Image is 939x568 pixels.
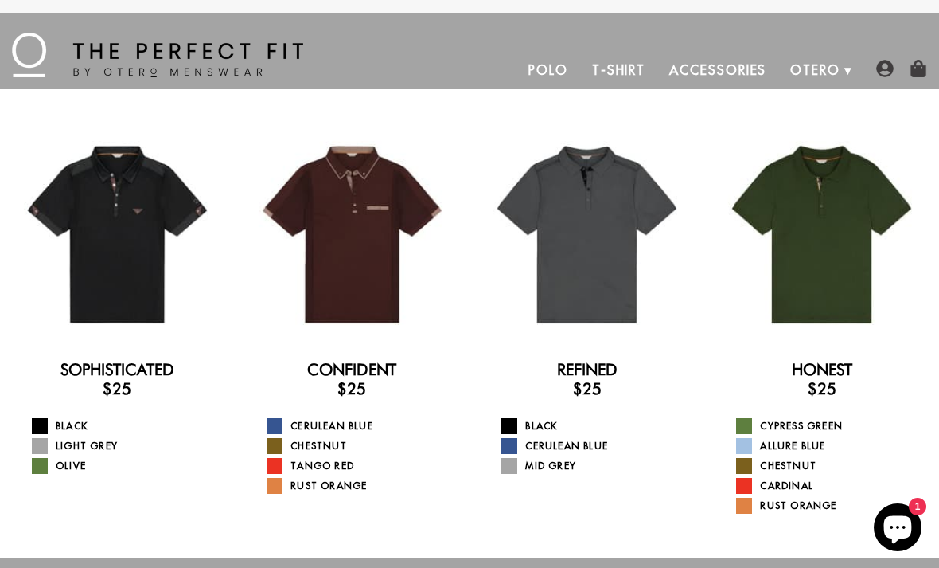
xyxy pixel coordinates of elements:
h3: $25 [716,379,927,398]
a: Cerulean Blue [501,438,692,454]
a: Cerulean Blue [267,418,458,434]
a: Accessories [657,51,778,89]
a: Black [32,418,223,434]
img: user-account-icon.png [876,60,894,77]
a: Mid Grey [501,458,692,474]
a: Olive [32,458,223,474]
a: Light Grey [32,438,223,454]
a: Cypress Green [736,418,927,434]
a: Sophisticated [60,360,174,379]
h3: $25 [481,379,692,398]
a: Rust Orange [736,498,927,514]
a: Cardinal [736,478,927,494]
a: Polo [516,51,580,89]
h3: $25 [247,379,458,398]
a: Rust Orange [267,478,458,494]
a: Allure Blue [736,438,927,454]
a: Chestnut [736,458,927,474]
img: shopping-bag-icon.png [910,60,927,77]
a: Otero [778,51,852,89]
a: T-Shirt [580,51,657,89]
a: Refined [557,360,618,379]
a: Chestnut [267,438,458,454]
a: Confident [307,360,396,379]
inbox-online-store-chat: Shopify online store chat [869,503,926,555]
a: Tango Red [267,458,458,474]
a: Honest [792,360,852,379]
a: Black [501,418,692,434]
img: The Perfect Fit - by Otero Menswear - Logo [12,33,303,77]
h3: $25 [12,379,223,398]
